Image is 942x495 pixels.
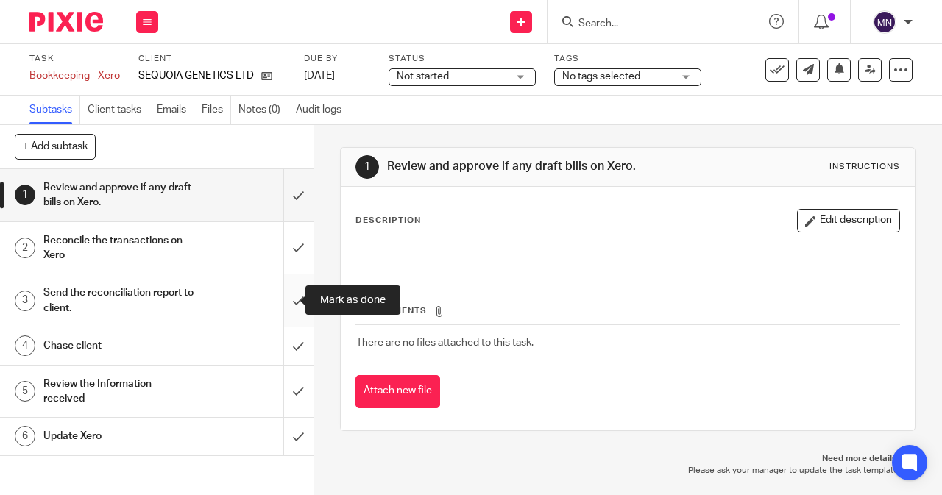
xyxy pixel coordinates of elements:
button: Attach new file [355,375,440,408]
div: 6 [15,426,35,446]
div: Bookkeeping - Xero [29,68,120,83]
p: Description [355,215,421,227]
label: Status [389,53,536,65]
label: Task [29,53,120,65]
h1: Send the reconciliation report to client. [43,282,194,319]
div: 1 [15,185,35,205]
button: Edit description [797,209,900,232]
label: Tags [554,53,701,65]
h1: Chase client [43,335,194,357]
h1: Review and approve if any draft bills on Xero. [387,159,659,174]
span: Attachments [356,307,427,315]
a: Notes (0) [238,96,288,124]
h1: Review and approve if any draft bills on Xero. [43,177,194,214]
div: 3 [15,291,35,311]
div: 5 [15,381,35,402]
a: Subtasks [29,96,80,124]
button: + Add subtask [15,134,96,159]
span: [DATE] [304,71,335,81]
a: Client tasks [88,96,149,124]
input: Search [577,18,709,31]
span: Not started [397,71,449,82]
div: 2 [15,238,35,258]
h1: Update Xero [43,425,194,447]
p: Need more details? [355,453,901,465]
img: Pixie [29,12,103,32]
img: svg%3E [873,10,896,34]
span: No tags selected [562,71,640,82]
h1: Review the Information received [43,373,194,410]
h1: Reconcile the transactions on Xero [43,229,194,267]
div: 4 [15,335,35,356]
label: Due by [304,53,370,65]
a: Audit logs [296,96,349,124]
a: Files [202,96,231,124]
div: 1 [355,155,379,179]
p: Please ask your manager to update the task template. [355,465,901,477]
p: SEQUOIA GENETICS LTD [138,68,254,83]
div: Instructions [829,161,900,173]
label: Client [138,53,286,65]
a: Emails [157,96,194,124]
span: There are no files attached to this task. [356,338,534,348]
